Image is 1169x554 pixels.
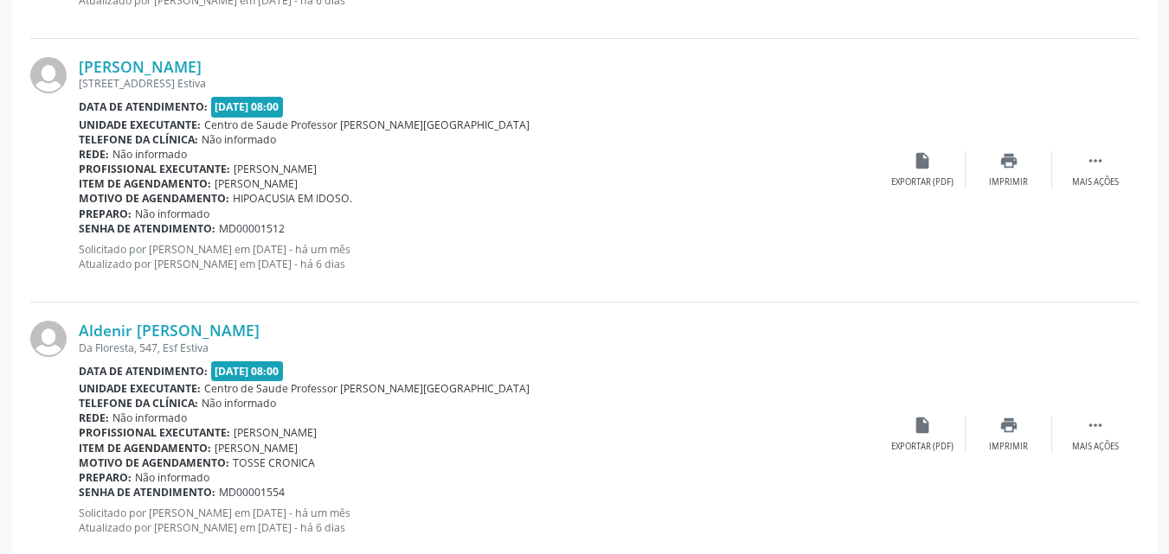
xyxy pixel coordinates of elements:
[215,176,298,191] span: [PERSON_NAME]
[112,147,187,162] span: Não informado
[215,441,298,455] span: [PERSON_NAME]
[79,455,229,470] b: Motivo de agendamento:
[79,341,879,355] div: Da Floresta, 547, Esf Estiva
[913,416,932,435] i: insert_drive_file
[79,176,211,191] b: Item de agendamento:
[999,416,1018,435] i: print
[234,162,317,176] span: [PERSON_NAME]
[79,485,215,500] b: Senha de atendimento:
[1072,176,1119,188] div: Mais ações
[135,207,209,221] span: Não informado
[79,207,132,221] b: Preparo:
[79,147,109,162] b: Rede:
[989,441,1028,453] div: Imprimir
[79,242,879,271] p: Solicitado por [PERSON_NAME] em [DATE] - há um mês Atualizado por [PERSON_NAME] em [DATE] - há 6 ...
[233,455,315,470] span: TOSSE CRONICA
[135,470,209,485] span: Não informado
[999,151,1018,170] i: print
[204,118,530,132] span: Centro de Saude Professor [PERSON_NAME][GEOGRAPHIC_DATA]
[79,364,208,379] b: Data de atendimento:
[79,381,201,396] b: Unidade executante:
[79,191,229,206] b: Motivo de agendamento:
[1086,416,1105,435] i: 
[1072,441,1119,453] div: Mais ações
[1086,151,1105,170] i: 
[79,57,202,76] a: [PERSON_NAME]
[79,321,260,340] a: Aldenir [PERSON_NAME]
[211,361,284,381] span: [DATE] 08:00
[79,506,879,535] p: Solicitado por [PERSON_NAME] em [DATE] - há um mês Atualizado por [PERSON_NAME] em [DATE] - há 6 ...
[79,118,201,132] b: Unidade executante:
[204,381,530,396] span: Centro de Saude Professor [PERSON_NAME][GEOGRAPHIC_DATA]
[211,97,284,117] span: [DATE] 08:00
[913,151,932,170] i: insert_drive_file
[79,470,132,485] b: Preparo:
[202,132,276,147] span: Não informado
[79,441,211,455] b: Item de agendamento:
[79,221,215,236] b: Senha de atendimento:
[891,176,954,188] div: Exportar (PDF)
[30,57,67,93] img: img
[79,162,230,176] b: Profissional executante:
[79,99,208,114] b: Data de atendimento:
[79,396,198,411] b: Telefone da clínica:
[234,425,317,440] span: [PERSON_NAME]
[202,396,276,411] span: Não informado
[79,76,879,91] div: [STREET_ADDRESS] Estiva
[112,411,187,425] span: Não informado
[79,411,109,425] b: Rede:
[79,425,230,440] b: Profissional executante:
[30,321,67,357] img: img
[79,132,198,147] b: Telefone da clínica:
[219,221,285,236] span: MD00001512
[989,176,1028,188] div: Imprimir
[233,191,352,206] span: HIPOACUSIA EM IDOSO.
[219,485,285,500] span: MD00001554
[891,441,954,453] div: Exportar (PDF)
